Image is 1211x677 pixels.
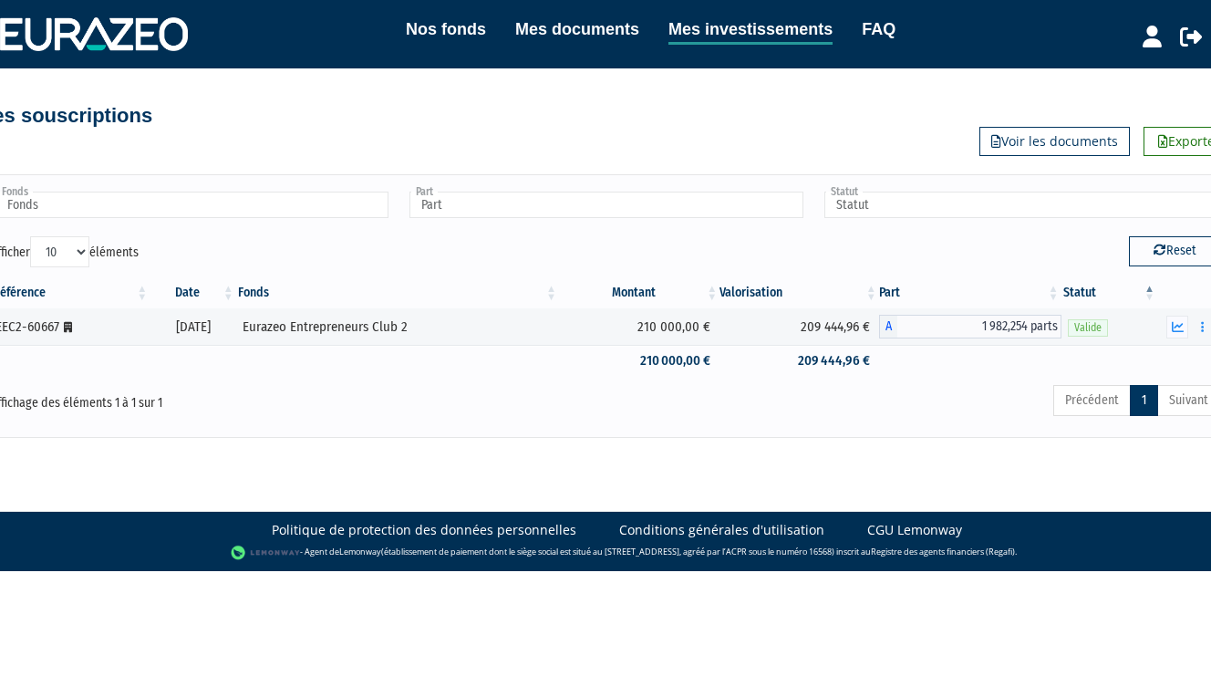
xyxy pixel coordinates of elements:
[339,546,381,557] a: Lemonway
[1061,277,1157,308] th: Statut : activer pour trier la colonne par ordre d&eacute;croissant
[871,546,1015,557] a: Registre des agents financiers (Regafi)
[879,277,1061,308] th: Part: activer pour trier la colonne par ordre croissant
[719,345,878,377] td: 209 444,96 €
[879,315,897,338] span: A
[559,345,719,377] td: 210 000,00 €
[1130,385,1158,416] a: 1
[243,318,553,337] div: Eurazeo Entrepreneurs Club 2
[867,521,962,539] a: CGU Lemonway
[559,277,719,308] th: Montant: activer pour trier la colonne par ordre croissant
[156,318,229,337] div: [DATE]
[406,16,486,42] a: Nos fonds
[18,544,1193,562] div: - Agent de (établissement de paiement dont le siège social est situé au [STREET_ADDRESS], agréé p...
[879,315,1061,338] div: A - Eurazeo Entrepreneurs Club 2
[668,16,833,45] a: Mes investissements
[150,277,235,308] th: Date: activer pour trier la colonne par ordre croissant
[1068,319,1108,337] span: Valide
[515,16,639,42] a: Mes documents
[862,16,895,42] a: FAQ
[30,236,89,267] select: Afficheréléments
[559,308,719,345] td: 210 000,00 €
[979,127,1130,156] a: Voir les documents
[64,322,72,333] i: [Français] Personne morale
[719,277,878,308] th: Valorisation: activer pour trier la colonne par ordre croissant
[897,315,1061,338] span: 1 982,254 parts
[272,521,576,539] a: Politique de protection des données personnelles
[619,521,824,539] a: Conditions générales d'utilisation
[1053,385,1131,416] a: Précédent
[719,308,878,345] td: 209 444,96 €
[236,277,559,308] th: Fonds: activer pour trier la colonne par ordre croissant
[231,544,301,562] img: logo-lemonway.png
